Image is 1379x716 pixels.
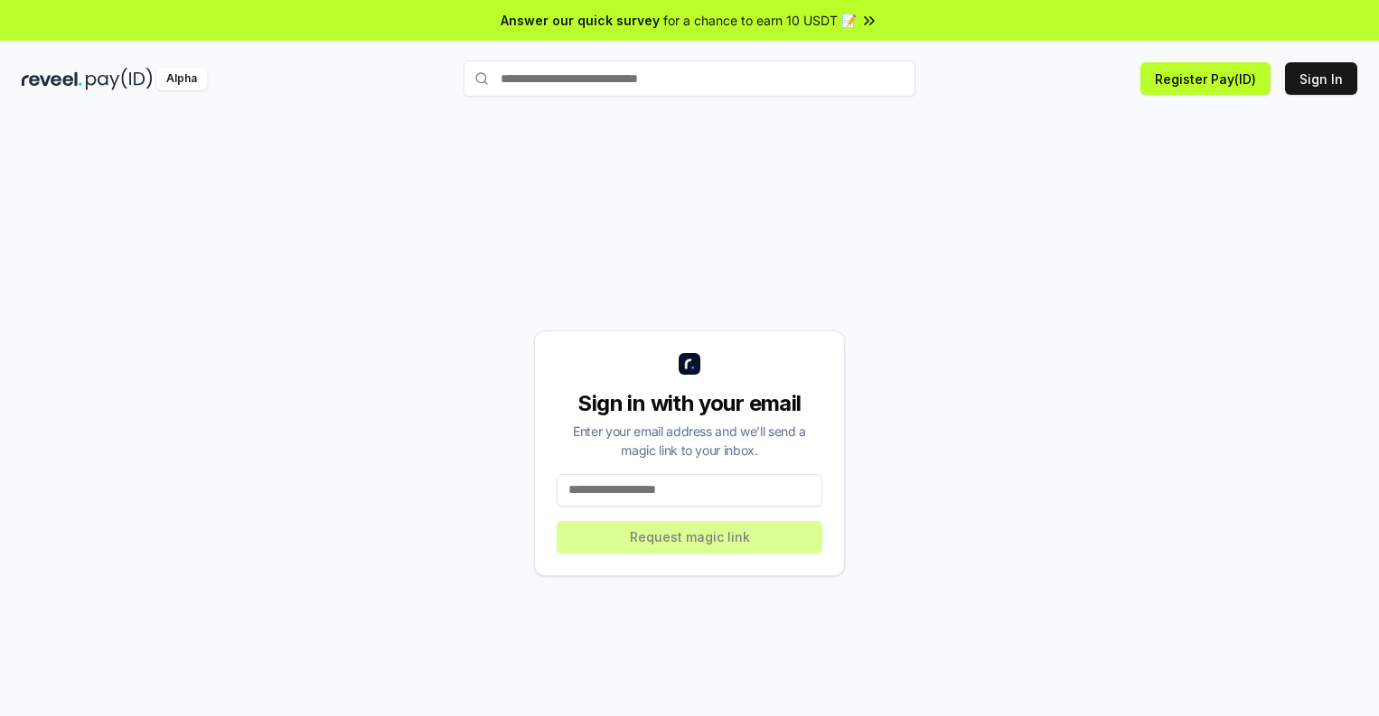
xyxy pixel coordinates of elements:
img: pay_id [86,68,153,90]
div: Sign in with your email [557,389,822,418]
div: Enter your email address and we’ll send a magic link to your inbox. [557,422,822,460]
img: reveel_dark [22,68,82,90]
span: Answer our quick survey [501,11,660,30]
div: Alpha [156,68,207,90]
button: Register Pay(ID) [1140,62,1271,95]
button: Sign In [1285,62,1357,95]
img: logo_small [679,353,700,375]
span: for a chance to earn 10 USDT 📝 [663,11,857,30]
